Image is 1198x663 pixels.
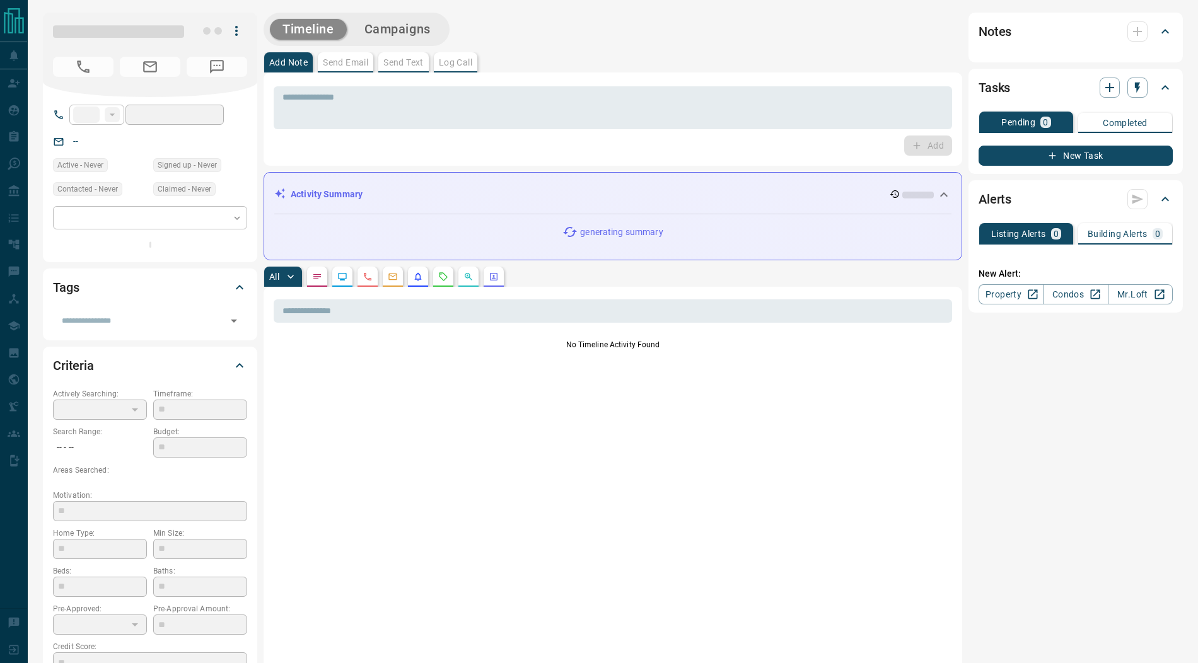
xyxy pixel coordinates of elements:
[1043,118,1048,127] p: 0
[270,19,347,40] button: Timeline
[225,312,243,330] button: Open
[53,490,247,501] p: Motivation:
[1103,118,1148,127] p: Completed
[979,21,1011,42] h2: Notes
[53,57,113,77] span: No Number
[53,388,147,400] p: Actively Searching:
[413,272,423,282] svg: Listing Alerts
[73,136,78,146] a: --
[979,189,1011,209] h2: Alerts
[312,272,322,282] svg: Notes
[1155,229,1160,238] p: 0
[53,437,147,458] p: -- - --
[53,350,247,381] div: Criteria
[187,57,247,77] span: No Number
[388,272,398,282] svg: Emails
[489,272,499,282] svg: Agent Actions
[979,284,1044,304] a: Property
[57,183,118,195] span: Contacted - Never
[53,272,247,303] div: Tags
[979,72,1173,103] div: Tasks
[153,426,247,437] p: Budget:
[979,146,1173,166] button: New Task
[53,603,147,614] p: Pre-Approved:
[363,272,373,282] svg: Calls
[153,388,247,400] p: Timeframe:
[53,355,94,376] h2: Criteria
[53,565,147,577] p: Beds:
[53,277,79,297] h2: Tags
[979,184,1173,214] div: Alerts
[269,58,308,67] p: Add Note
[438,272,448,282] svg: Requests
[153,528,247,539] p: Min Size:
[53,528,147,539] p: Home Type:
[269,272,279,281] p: All
[1054,229,1059,238] p: 0
[274,183,951,206] div: Activity Summary
[1043,284,1108,304] a: Condos
[57,159,103,171] span: Active - Never
[979,267,1173,280] p: New Alert:
[53,426,147,437] p: Search Range:
[158,159,217,171] span: Signed up - Never
[153,565,247,577] p: Baths:
[274,339,952,350] p: No Timeline Activity Found
[1088,229,1148,238] p: Building Alerts
[153,603,247,614] p: Pre-Approval Amount:
[580,226,663,239] p: generating summary
[991,229,1046,238] p: Listing Alerts
[1001,118,1035,127] p: Pending
[120,57,180,77] span: No Email
[158,183,211,195] span: Claimed - Never
[337,272,347,282] svg: Lead Browsing Activity
[352,19,443,40] button: Campaigns
[979,78,1010,98] h2: Tasks
[463,272,474,282] svg: Opportunities
[1108,284,1173,304] a: Mr.Loft
[53,641,247,652] p: Credit Score:
[979,16,1173,47] div: Notes
[53,464,247,476] p: Areas Searched:
[291,188,363,201] p: Activity Summary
